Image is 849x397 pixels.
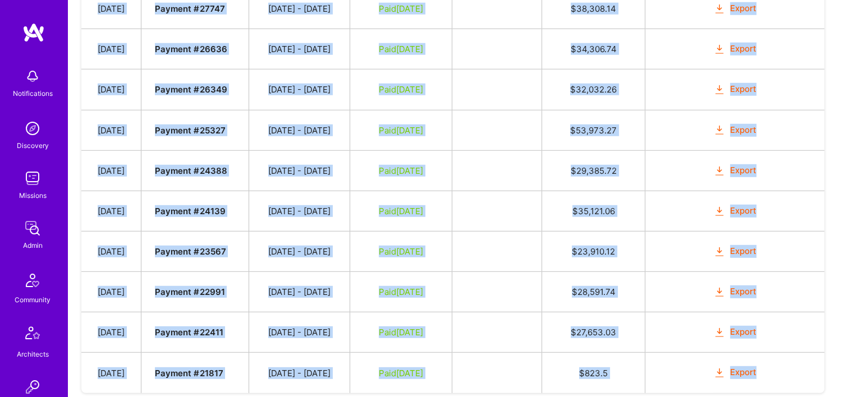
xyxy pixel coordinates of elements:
[713,326,726,339] i: icon OrangeDownload
[17,140,49,151] div: Discovery
[542,191,645,231] td: $ 35,121.06
[81,70,141,110] td: [DATE]
[713,124,726,137] i: icon OrangeDownload
[379,165,423,176] span: Paid [DATE]
[21,117,44,140] img: discovery
[713,205,757,218] button: Export
[379,3,423,14] span: Paid [DATE]
[249,232,350,272] td: [DATE] - [DATE]
[713,164,757,177] button: Export
[713,286,726,299] i: icon OrangeDownload
[155,44,227,54] strong: Payment # 26636
[713,367,726,380] i: icon OrangeDownload
[15,294,51,306] div: Community
[81,150,141,191] td: [DATE]
[249,70,350,110] td: [DATE] - [DATE]
[155,84,227,95] strong: Payment # 26349
[379,287,423,297] span: Paid [DATE]
[13,87,53,99] div: Notifications
[249,110,350,150] td: [DATE] - [DATE]
[81,353,141,393] td: [DATE]
[19,321,46,348] img: Architects
[713,246,726,258] i: icon OrangeDownload
[21,167,44,190] img: teamwork
[713,3,726,16] i: icon OrangeDownload
[155,3,224,14] strong: Payment # 27747
[713,285,757,298] button: Export
[379,206,423,216] span: Paid [DATE]
[21,217,44,239] img: admin teamwork
[155,327,223,338] strong: Payment # 22411
[713,2,757,15] button: Export
[17,348,49,360] div: Architects
[713,43,726,56] i: icon OrangeDownload
[19,267,46,294] img: Community
[379,44,423,54] span: Paid [DATE]
[542,70,645,110] td: $ 32,032.26
[713,245,757,258] button: Export
[713,326,757,339] button: Export
[249,312,350,353] td: [DATE] - [DATE]
[379,327,423,338] span: Paid [DATE]
[713,124,757,137] button: Export
[81,272,141,312] td: [DATE]
[81,29,141,70] td: [DATE]
[81,191,141,231] td: [DATE]
[21,65,44,87] img: bell
[249,150,350,191] td: [DATE] - [DATE]
[542,312,645,353] td: $ 27,653.03
[249,191,350,231] td: [DATE] - [DATE]
[713,164,726,177] i: icon OrangeDownload
[542,110,645,150] td: $ 53,973.27
[713,84,726,96] i: icon OrangeDownload
[379,246,423,257] span: Paid [DATE]
[542,353,645,393] td: $ 823.5
[23,239,43,251] div: Admin
[155,165,227,176] strong: Payment # 24388
[379,368,423,378] span: Paid [DATE]
[542,29,645,70] td: $ 34,306.74
[22,22,45,43] img: logo
[542,272,645,312] td: $ 28,591.74
[542,150,645,191] td: $ 29,385.72
[542,232,645,272] td: $ 23,910.12
[81,312,141,353] td: [DATE]
[155,125,225,136] strong: Payment # 25327
[249,272,350,312] td: [DATE] - [DATE]
[713,43,757,56] button: Export
[155,246,226,257] strong: Payment # 23567
[713,205,726,218] i: icon OrangeDownload
[713,83,757,96] button: Export
[19,190,47,201] div: Missions
[249,29,350,70] td: [DATE] - [DATE]
[81,110,141,150] td: [DATE]
[155,287,224,297] strong: Payment # 22991
[81,232,141,272] td: [DATE]
[155,206,225,216] strong: Payment # 24139
[155,368,223,378] strong: Payment # 21817
[379,125,423,136] span: Paid [DATE]
[379,84,423,95] span: Paid [DATE]
[713,366,757,379] button: Export
[249,353,350,393] td: [DATE] - [DATE]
